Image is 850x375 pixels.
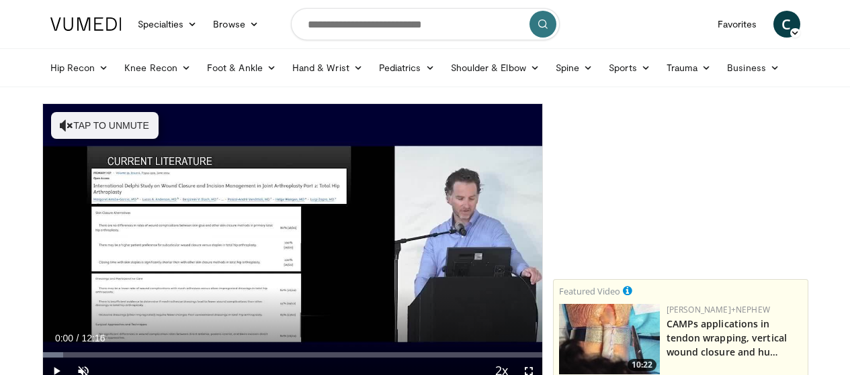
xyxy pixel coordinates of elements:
[284,54,371,81] a: Hand & Wrist
[559,285,620,297] small: Featured Video
[548,54,601,81] a: Spine
[42,54,117,81] a: Hip Recon
[51,112,159,139] button: Tap to unmute
[710,11,765,38] a: Favorites
[81,333,105,343] span: 12:16
[601,54,658,81] a: Sports
[658,54,720,81] a: Trauma
[130,11,206,38] a: Specialties
[50,17,122,31] img: VuMedi Logo
[116,54,199,81] a: Knee Recon
[77,333,79,343] span: /
[667,304,770,315] a: [PERSON_NAME]+Nephew
[55,333,73,343] span: 0:00
[291,8,560,40] input: Search topics, interventions
[580,103,781,271] iframe: Advertisement
[371,54,443,81] a: Pediatrics
[205,11,267,38] a: Browse
[559,304,660,374] a: 10:22
[773,11,800,38] a: C
[443,54,548,81] a: Shoulder & Elbow
[628,359,656,371] span: 10:22
[559,304,660,374] img: 2677e140-ee51-4d40-a5f5-4f29f195cc19.150x105_q85_crop-smart_upscale.jpg
[667,317,788,358] a: CAMPs applications in tendon wrapping, vertical wound closure and hu…
[719,54,788,81] a: Business
[43,352,542,358] div: Progress Bar
[199,54,284,81] a: Foot & Ankle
